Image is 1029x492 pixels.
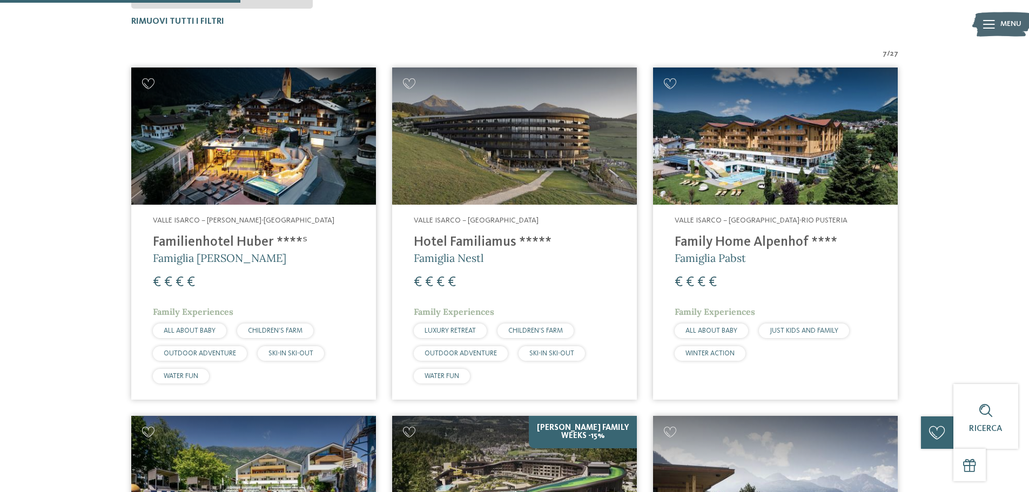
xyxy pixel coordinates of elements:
[392,68,637,400] a: Cercate un hotel per famiglie? Qui troverete solo i migliori! Valle Isarco – [GEOGRAPHIC_DATA] Ho...
[131,68,376,400] a: Cercate un hotel per famiglie? Qui troverete solo i migliori! Valle Isarco – [PERSON_NAME]-[GEOGR...
[414,217,539,224] span: Valle Isarco – [GEOGRAPHIC_DATA]
[131,68,376,205] img: Cercate un hotel per famiglie? Qui troverete solo i migliori!
[248,327,302,334] span: CHILDREN’S FARM
[425,275,433,289] span: €
[176,275,184,289] span: €
[131,17,224,26] span: Rimuovi tutti i filtri
[164,275,172,289] span: €
[164,350,236,357] span: OUTDOOR ADVENTURE
[685,327,737,334] span: ALL ABOUT BABY
[153,234,354,251] h4: Familienhotel Huber ****ˢ
[425,327,476,334] span: LUXURY RETREAT
[153,251,286,265] span: Famiglia [PERSON_NAME]
[770,327,838,334] span: JUST KIDS AND FAMILY
[675,217,848,224] span: Valle Isarco – [GEOGRAPHIC_DATA]-Rio Pusteria
[675,234,876,251] h4: Family Home Alpenhof ****
[153,217,334,224] span: Valle Isarco – [PERSON_NAME]-[GEOGRAPHIC_DATA]
[153,306,233,317] span: Family Experiences
[414,275,422,289] span: €
[890,49,898,59] span: 27
[675,251,746,265] span: Famiglia Pabst
[887,49,890,59] span: /
[686,275,694,289] span: €
[675,275,683,289] span: €
[969,424,1003,433] span: Ricerca
[268,350,313,357] span: SKI-IN SKI-OUT
[414,251,483,265] span: Famiglia Nestl
[164,327,216,334] span: ALL ABOUT BABY
[425,350,497,357] span: OUTDOOR ADVENTURE
[883,49,887,59] span: 7
[425,373,459,380] span: WATER FUN
[414,306,494,317] span: Family Experiences
[448,275,456,289] span: €
[436,275,445,289] span: €
[675,306,755,317] span: Family Experiences
[709,275,717,289] span: €
[164,373,198,380] span: WATER FUN
[653,68,898,205] img: Family Home Alpenhof ****
[653,68,898,400] a: Cercate un hotel per famiglie? Qui troverete solo i migliori! Valle Isarco – [GEOGRAPHIC_DATA]-Ri...
[529,350,574,357] span: SKI-IN SKI-OUT
[685,350,735,357] span: WINTER ACTION
[153,275,161,289] span: €
[508,327,563,334] span: CHILDREN’S FARM
[697,275,705,289] span: €
[187,275,195,289] span: €
[392,68,637,205] img: Cercate un hotel per famiglie? Qui troverete solo i migliori!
